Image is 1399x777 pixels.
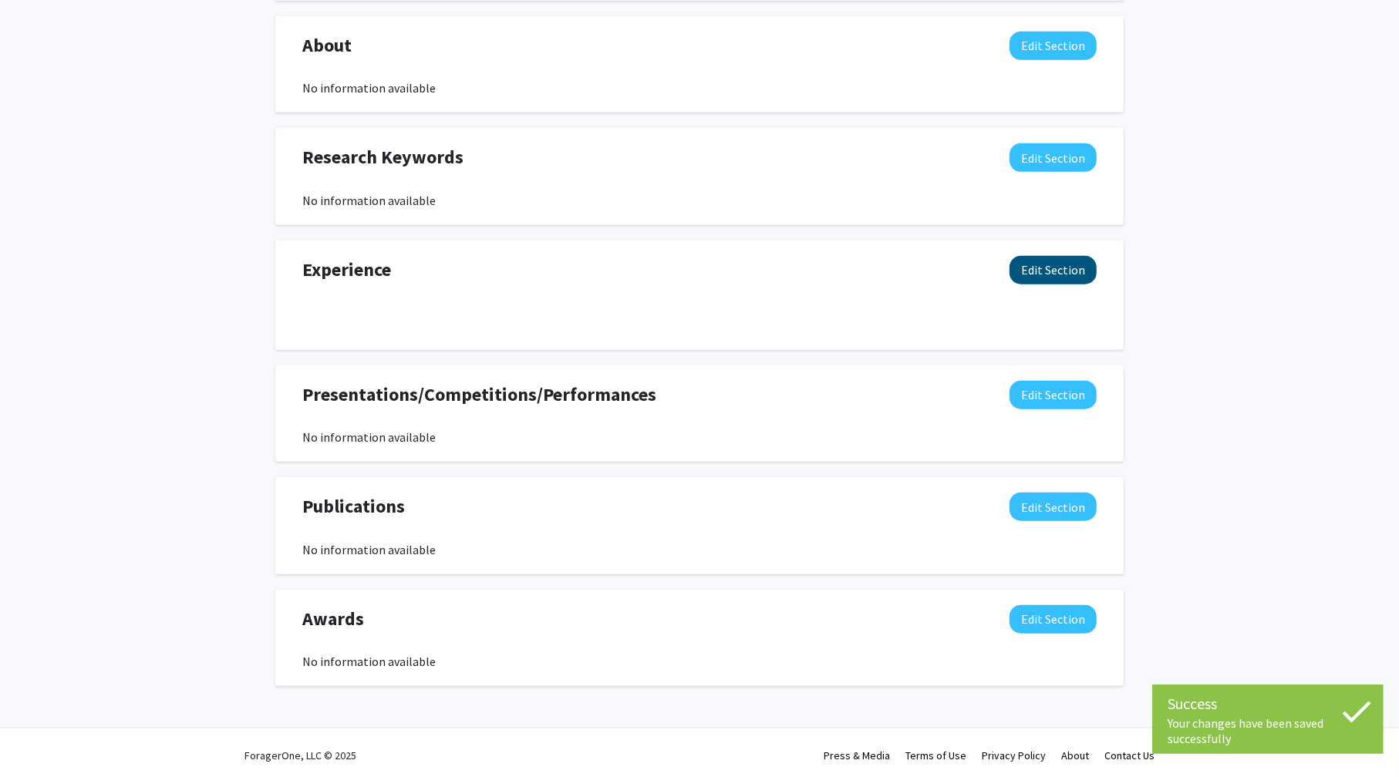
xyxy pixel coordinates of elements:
[1010,493,1097,521] button: Edit Publications
[1010,605,1097,634] button: Edit Awards
[302,540,1097,559] div: No information available
[1010,256,1097,284] button: Edit Experience
[1010,32,1097,60] button: Edit About
[824,748,890,762] a: Press & Media
[1010,143,1097,172] button: Edit Research Keywords
[302,32,352,59] span: About
[302,605,364,633] span: Awards
[12,708,66,765] iframe: Chat
[302,381,656,409] span: Presentations/Competitions/Performances
[302,652,1097,671] div: No information available
[302,428,1097,446] div: No information available
[982,748,1046,762] a: Privacy Policy
[302,493,405,520] span: Publications
[1010,381,1097,409] button: Edit Presentations/Competitions/Performances
[302,79,1097,97] div: No information available
[302,191,1097,210] div: No information available
[1104,748,1155,762] a: Contact Us
[302,256,391,284] span: Experience
[1168,692,1368,715] div: Success
[302,143,464,171] span: Research Keywords
[905,748,966,762] a: Terms of Use
[1168,715,1368,746] div: Your changes have been saved successfully
[1061,748,1089,762] a: About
